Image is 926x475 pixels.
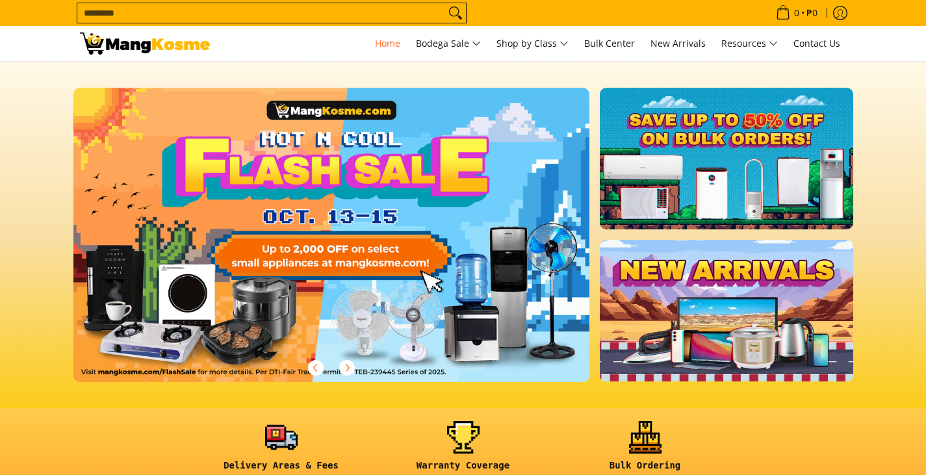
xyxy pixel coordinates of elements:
[715,26,784,61] a: Resources
[792,8,801,18] span: 0
[584,37,635,49] span: Bulk Center
[490,26,575,61] a: Shop by Class
[644,26,712,61] a: New Arrivals
[496,36,569,52] span: Shop by Class
[721,36,778,52] span: Resources
[650,37,706,49] span: New Arrivals
[416,36,481,52] span: Bodega Sale
[445,3,466,23] button: Search
[333,353,361,382] button: Next
[793,37,840,49] span: Contact Us
[375,37,400,49] span: Home
[73,88,632,403] a: More
[368,26,407,61] a: Home
[772,6,821,20] span: •
[787,26,847,61] a: Contact Us
[302,353,330,382] button: Previous
[223,26,847,61] nav: Main Menu
[80,32,210,55] img: Mang Kosme: Your Home Appliances Warehouse Sale Partner!
[804,8,819,18] span: ₱0
[578,26,641,61] a: Bulk Center
[409,26,487,61] a: Bodega Sale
